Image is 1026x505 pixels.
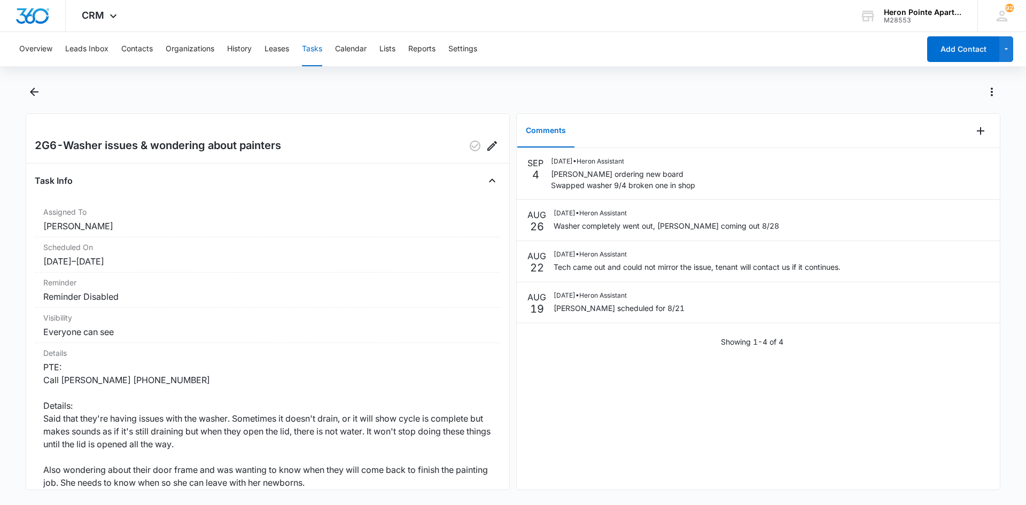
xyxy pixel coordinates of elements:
p: Showing 1-4 of 4 [721,336,783,347]
button: Back [26,83,42,100]
p: Washer completely went out, [PERSON_NAME] coming out 8/28 [554,220,779,231]
div: notifications count [1005,4,1014,12]
p: [PERSON_NAME] scheduled for 8/21 [554,302,685,314]
button: Organizations [166,32,214,66]
p: 22 [530,262,544,273]
p: [DATE] • Heron Assistant [554,208,779,218]
span: 92 [1005,4,1014,12]
dt: Assigned To [43,206,492,217]
dd: [DATE] – [DATE] [43,255,492,268]
div: ReminderReminder Disabled [35,273,501,308]
div: account name [884,8,962,17]
p: AUG [527,250,546,262]
p: 26 [530,221,544,232]
button: Tasks [302,32,322,66]
dd: PTE: Call [PERSON_NAME] [PHONE_NUMBER] Details: Said that they're having issues with the washer. ... [43,361,492,489]
button: Edit [484,137,501,154]
button: Comments [517,114,574,147]
p: 19 [530,304,544,314]
button: Reports [408,32,436,66]
span: CRM [82,10,104,21]
div: account id [884,17,962,24]
div: Assigned To[PERSON_NAME] [35,202,501,237]
button: Close [484,172,501,189]
p: SEP [527,157,543,169]
p: AUG [527,291,546,304]
p: AUG [527,208,546,221]
button: Actions [983,83,1000,100]
button: Overview [19,32,52,66]
dd: [PERSON_NAME] [43,220,492,232]
button: Lists [379,32,395,66]
p: [DATE] • Heron Assistant [554,250,841,259]
p: Tech came out and could not mirror the issue, tenant will contact us if it continues. [554,261,841,273]
h2: 2G6-Washer issues & wondering about painters [35,137,281,154]
button: Add Contact [927,36,999,62]
button: Calendar [335,32,367,66]
dt: Details [43,347,492,359]
button: Contacts [121,32,153,66]
div: DetailsPTE: Call [PERSON_NAME] [PHONE_NUMBER] Details: Said that they're having issues with the w... [35,343,501,494]
button: Settings [448,32,477,66]
div: Scheduled On[DATE]–[DATE] [35,237,501,273]
dd: Reminder Disabled [43,290,492,303]
p: 4 [532,169,539,180]
button: Leases [265,32,289,66]
dd: Everyone can see [43,325,492,338]
div: VisibilityEveryone can see [35,308,501,343]
h4: Task Info [35,174,73,187]
dt: Visibility [43,312,492,323]
p: [PERSON_NAME] ordering new board Swapped washer 9/4 broken one in shop [551,168,695,191]
button: Add Comment [972,122,989,139]
button: Leads Inbox [65,32,108,66]
button: History [227,32,252,66]
dt: Scheduled On [43,242,492,253]
p: [DATE] • Heron Assistant [551,157,695,166]
dt: Reminder [43,277,492,288]
p: [DATE] • Heron Assistant [554,291,685,300]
